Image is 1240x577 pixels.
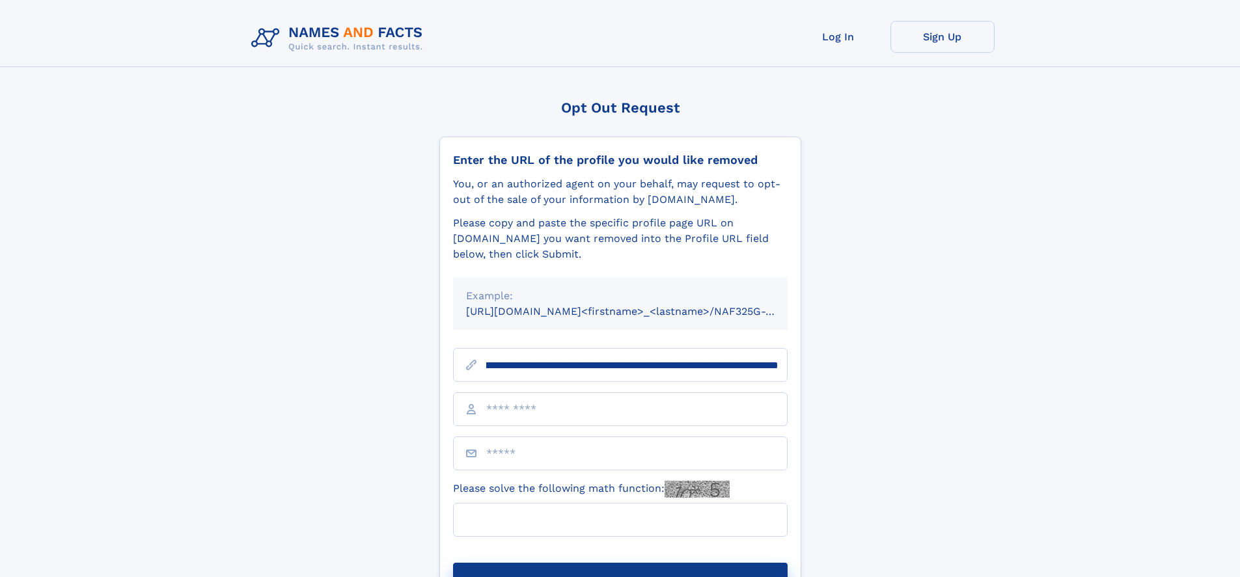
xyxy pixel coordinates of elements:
[439,100,801,116] div: Opt Out Request
[890,21,995,53] a: Sign Up
[453,153,788,167] div: Enter the URL of the profile you would like removed
[786,21,890,53] a: Log In
[453,215,788,262] div: Please copy and paste the specific profile page URL on [DOMAIN_NAME] you want removed into the Pr...
[453,176,788,208] div: You, or an authorized agent on your behalf, may request to opt-out of the sale of your informatio...
[466,288,775,304] div: Example:
[246,21,434,56] img: Logo Names and Facts
[453,481,730,498] label: Please solve the following math function:
[466,305,812,317] small: [URL][DOMAIN_NAME]<firstname>_<lastname>/NAF325G-xxxxxxxx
